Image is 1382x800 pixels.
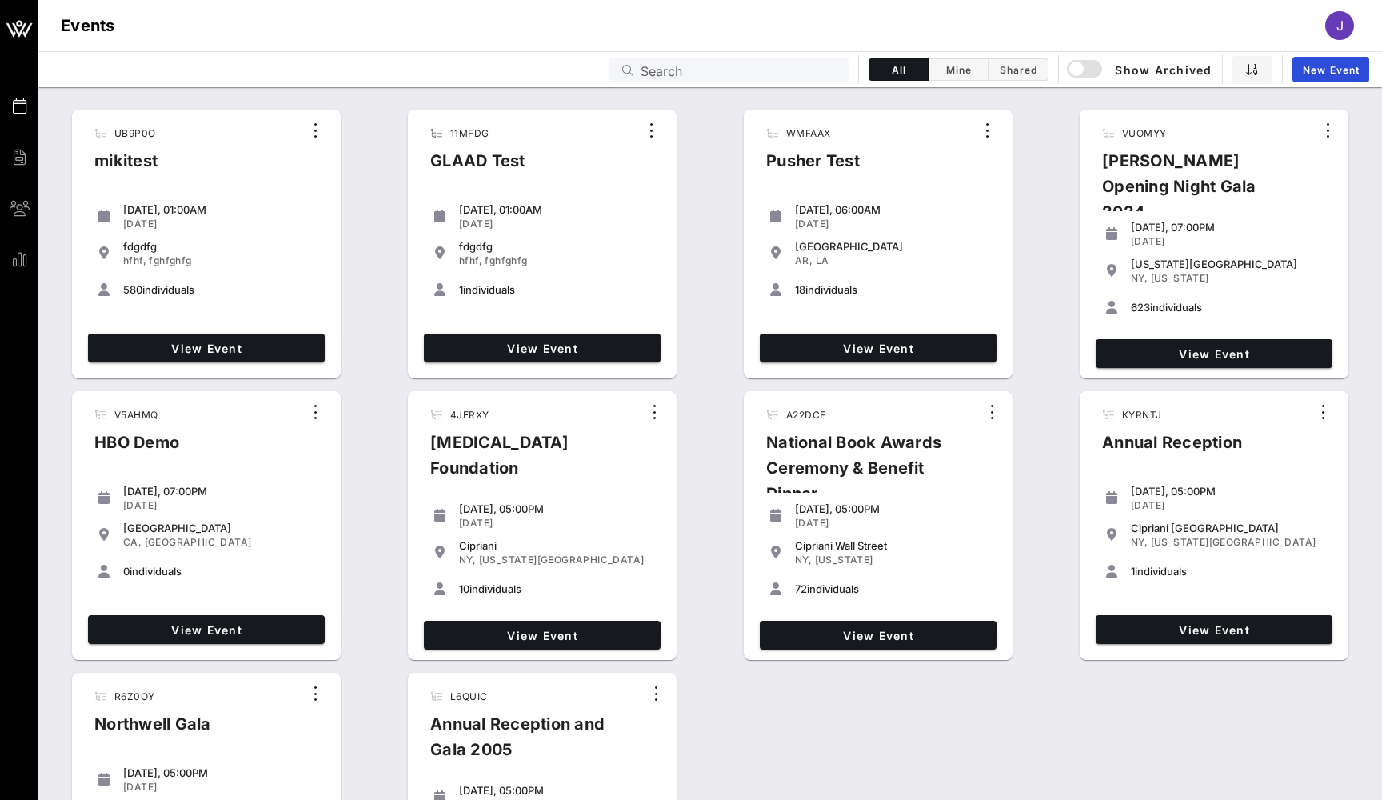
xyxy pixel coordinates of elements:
[795,502,990,515] div: [DATE], 05:00PM
[929,58,989,81] button: Mine
[1131,485,1326,498] div: [DATE], 05:00PM
[1131,272,1148,284] span: NY,
[123,218,318,230] div: [DATE]
[753,148,873,186] div: Pusher Test
[760,621,997,650] a: View Event
[795,283,805,296] span: 18
[1131,565,1326,578] div: individuals
[1131,522,1326,534] div: Cipriani [GEOGRAPHIC_DATA]
[123,283,318,296] div: individuals
[795,517,990,530] div: [DATE]
[795,582,807,595] span: 72
[114,127,155,139] span: UB9P0O
[94,623,318,637] span: View Event
[485,254,527,266] span: fghfghfg
[430,629,654,642] span: View Event
[795,554,812,566] span: NY,
[753,430,979,519] div: National Book Awards Ceremony & Benefit Dinner
[1336,18,1344,34] span: J
[417,711,643,775] div: Annual Reception and Gala 2005
[879,64,918,76] span: All
[123,203,318,216] div: [DATE], 01:00AM
[1096,615,1332,644] a: View Event
[1122,409,1161,421] span: KYRNTJ
[869,58,929,81] button: All
[795,582,990,595] div: individuals
[786,409,825,421] span: A22DCF
[1122,127,1166,139] span: VUOMYY
[82,430,192,468] div: HBO Demo
[1151,536,1316,548] span: [US_STATE][GEOGRAPHIC_DATA]
[123,536,142,548] span: CA,
[417,430,641,494] div: [MEDICAL_DATA] Foundation
[459,203,654,216] div: [DATE], 01:00AM
[459,283,463,296] span: 1
[1102,623,1326,637] span: View Event
[123,240,318,253] div: fdgdfg
[82,148,170,186] div: mikitest
[123,485,318,498] div: [DATE], 07:00PM
[1068,55,1212,84] button: Show Archived
[123,565,318,578] div: individuals
[795,539,990,552] div: Cipriani Wall Street
[417,148,538,186] div: GLAAD Test
[786,127,830,139] span: WMFAAX
[1131,499,1326,512] div: [DATE]
[795,240,990,253] div: [GEOGRAPHIC_DATA]
[1325,11,1354,40] div: J
[459,254,482,266] span: hfhf,
[459,240,654,253] div: fdgdfg
[450,409,489,421] span: 4JERXY
[760,334,997,362] a: View Event
[1089,148,1315,238] div: [PERSON_NAME] Opening Night Gala 2024
[1131,565,1135,578] span: 1
[459,582,469,595] span: 10
[795,203,990,216] div: [DATE], 06:00AM
[459,517,654,530] div: [DATE]
[123,254,146,266] span: hfhf,
[795,283,990,296] div: individuals
[1089,430,1255,468] div: Annual Reception
[459,539,654,552] div: Cipriani
[479,554,645,566] span: [US_STATE][GEOGRAPHIC_DATA]
[795,254,813,266] span: AR,
[459,218,654,230] div: [DATE]
[815,554,873,566] span: [US_STATE]
[123,766,318,779] div: [DATE], 05:00PM
[1292,57,1369,82] a: New Event
[82,711,224,750] div: Northwell Gala
[1096,339,1332,368] a: View Event
[114,690,154,702] span: R6Z0OY
[766,629,990,642] span: View Event
[114,409,158,421] span: V5AHMQ
[1302,64,1360,76] span: New Event
[938,64,978,76] span: Mine
[61,13,115,38] h1: Events
[459,784,654,797] div: [DATE], 05:00PM
[459,554,476,566] span: NY,
[1131,235,1326,248] div: [DATE]
[459,283,654,296] div: individuals
[430,342,654,355] span: View Event
[123,499,318,512] div: [DATE]
[1069,60,1212,79] span: Show Archived
[998,64,1038,76] span: Shared
[123,565,130,578] span: 0
[123,781,318,794] div: [DATE]
[149,254,191,266] span: fghfghfg
[424,621,661,650] a: View Event
[450,690,487,702] span: L6QUIC
[459,502,654,515] div: [DATE], 05:00PM
[123,283,142,296] span: 580
[123,522,318,534] div: [GEOGRAPHIC_DATA]
[1102,347,1326,361] span: View Event
[795,218,990,230] div: [DATE]
[94,342,318,355] span: View Event
[1131,258,1326,270] div: [US_STATE][GEOGRAPHIC_DATA]
[145,536,252,548] span: [GEOGRAPHIC_DATA]
[1131,221,1326,234] div: [DATE], 07:00PM
[1151,272,1209,284] span: [US_STATE]
[450,127,489,139] span: 11MFDG
[459,582,654,595] div: individuals
[88,334,325,362] a: View Event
